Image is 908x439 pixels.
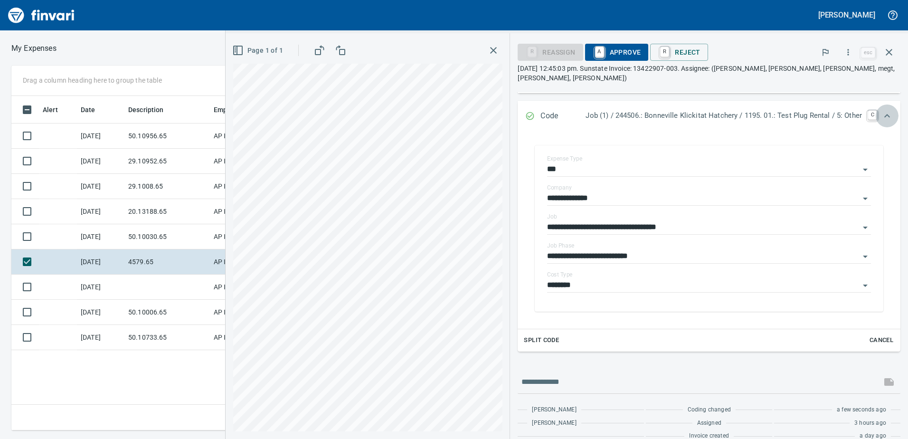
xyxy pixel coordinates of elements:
[124,249,210,275] td: 4579.65
[77,149,124,174] td: [DATE]
[210,275,281,300] td: AP Invoices
[518,132,900,352] div: Expand
[81,104,108,115] span: Date
[124,124,210,149] td: 50.10956.65
[816,8,878,22] button: [PERSON_NAME]
[210,300,281,325] td: AP Invoices
[868,110,877,120] a: C
[586,110,862,121] p: Job (1) / 244506.: Bonneville Klickitat Hatchery / 1195. 01.: Test Plug Rental / 5: Other
[518,48,583,56] div: Reassign
[43,104,70,115] span: Alert
[77,300,124,325] td: [DATE]
[838,42,859,63] button: More
[77,174,124,199] td: [DATE]
[815,42,836,63] button: Flag
[859,163,872,176] button: Open
[210,249,281,275] td: AP Invoices
[210,199,281,224] td: AP Invoices
[660,47,669,57] a: R
[547,156,582,162] label: Expense Type
[859,41,900,64] span: Close invoice
[43,104,58,115] span: Alert
[547,243,574,248] label: Job Phase
[124,149,210,174] td: 29.10952.65
[866,333,897,348] button: Cancel
[23,76,162,85] p: Drag a column heading here to group the table
[128,104,164,115] span: Description
[210,149,281,174] td: AP Invoices
[688,405,731,415] span: Coding changed
[593,44,641,60] span: Approve
[77,124,124,149] td: [DATE]
[77,249,124,275] td: [DATE]
[854,419,886,428] span: 3 hours ago
[77,199,124,224] td: [DATE]
[861,48,875,58] a: esc
[128,104,176,115] span: Description
[595,47,604,57] a: A
[658,44,700,60] span: Reject
[234,45,283,57] span: Page 1 of 1
[230,42,287,59] button: Page 1 of 1
[547,185,572,191] label: Company
[837,405,886,415] span: a few seconds ago
[547,272,573,277] label: Cost Type
[869,335,894,346] span: Cancel
[6,4,77,27] img: Finvari
[697,419,721,428] span: Assigned
[11,43,57,54] p: My Expenses
[518,101,900,132] div: Expand
[859,250,872,263] button: Open
[124,199,210,224] td: 20.13188.65
[210,325,281,350] td: AP Invoices
[124,325,210,350] td: 50.10733.65
[532,405,576,415] span: [PERSON_NAME]
[124,300,210,325] td: 50.10006.65
[585,44,649,61] button: AApprove
[214,104,256,115] span: Employee
[81,104,95,115] span: Date
[547,214,557,219] label: Job
[124,174,210,199] td: 29.1008.65
[859,192,872,205] button: Open
[210,224,281,249] td: AP Invoices
[540,110,586,123] p: Code
[210,174,281,199] td: AP Invoices
[859,279,872,292] button: Open
[650,44,708,61] button: RReject
[521,333,561,348] button: Split Code
[77,325,124,350] td: [DATE]
[524,335,559,346] span: Split Code
[124,224,210,249] td: 50.10030.65
[214,104,244,115] span: Employee
[818,10,875,20] h5: [PERSON_NAME]
[859,221,872,234] button: Open
[11,43,57,54] nav: breadcrumb
[518,64,900,83] p: [DATE] 12:45:03 pm. Sunstate Invoice: 13422907-003. Assignee: ([PERSON_NAME], [PERSON_NAME], [PER...
[77,275,124,300] td: [DATE]
[878,371,900,393] span: This records your message into the invoice and notifies anyone mentioned
[532,419,576,428] span: [PERSON_NAME]
[210,124,281,149] td: AP Invoices
[77,224,124,249] td: [DATE]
